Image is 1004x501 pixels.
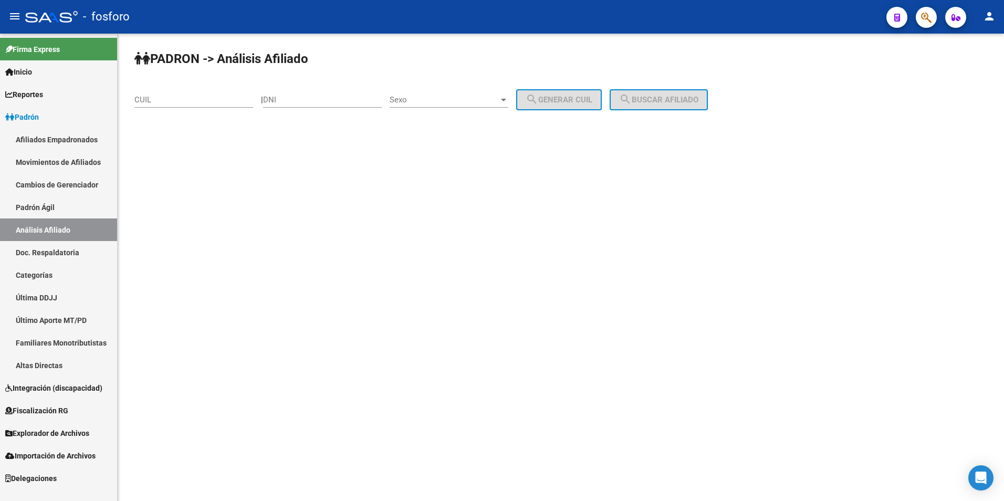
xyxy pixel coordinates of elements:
span: Reportes [5,89,43,100]
div: Open Intercom Messenger [968,465,993,490]
span: Delegaciones [5,473,57,484]
span: Integración (discapacidad) [5,382,102,394]
span: - fosforo [83,5,130,28]
mat-icon: search [526,93,538,106]
span: Generar CUIL [526,95,592,105]
button: Generar CUIL [516,89,602,110]
span: Padrón [5,111,39,123]
span: Importación de Archivos [5,450,96,462]
strong: PADRON -> Análisis Afiliado [134,51,308,66]
div: | [261,95,610,105]
span: Explorador de Archivos [5,427,89,439]
button: Buscar afiliado [610,89,708,110]
span: Fiscalización RG [5,405,68,416]
span: Firma Express [5,44,60,55]
mat-icon: menu [8,10,21,23]
span: Inicio [5,66,32,78]
mat-icon: person [983,10,996,23]
span: Sexo [390,95,499,105]
span: Buscar afiliado [619,95,698,105]
mat-icon: search [619,93,632,106]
